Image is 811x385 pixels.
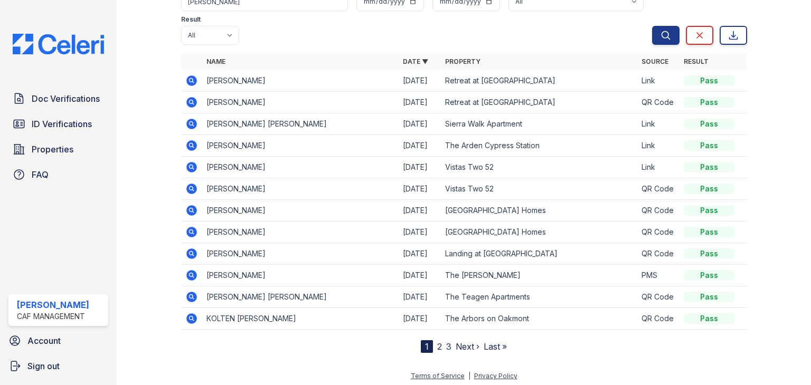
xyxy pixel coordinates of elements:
td: Sierra Walk Apartment [441,113,637,135]
div: Pass [684,97,734,108]
div: Pass [684,184,734,194]
a: Last » [484,341,507,352]
div: Pass [684,140,734,151]
td: KOLTEN [PERSON_NAME] [202,308,399,330]
td: The Teagen Apartments [441,286,637,308]
td: [PERSON_NAME] [202,243,399,265]
a: Next › [456,341,479,352]
td: QR Code [637,243,680,265]
td: [PERSON_NAME] [202,135,399,157]
div: Pass [684,270,734,281]
div: Pass [684,227,734,237]
td: Vistas Two 52 [441,178,637,200]
td: [PERSON_NAME] [202,157,399,178]
span: Sign out [27,360,60,372]
td: [GEOGRAPHIC_DATA] Homes [441,200,637,222]
a: Account [4,330,112,351]
td: [DATE] [399,157,441,178]
td: [PERSON_NAME] [202,92,399,113]
a: Doc Verifications [8,88,108,109]
a: FAQ [8,164,108,185]
td: [PERSON_NAME] [202,178,399,200]
span: Doc Verifications [32,92,100,105]
td: [DATE] [399,178,441,200]
td: Retreat at [GEOGRAPHIC_DATA] [441,70,637,92]
td: [DATE] [399,92,441,113]
img: CE_Logo_Blue-a8612792a0a2168367f1c8372b55b34899dd931a85d93a1a3d3e32e68fde9ad4.png [4,34,112,54]
td: QR Code [637,286,680,308]
td: Link [637,135,680,157]
div: Pass [684,162,734,172]
td: [PERSON_NAME] [202,265,399,286]
td: [PERSON_NAME] [PERSON_NAME] [202,286,399,308]
td: [PERSON_NAME] [202,70,399,92]
span: Properties [32,143,73,156]
div: Pass [684,292,734,302]
td: [PERSON_NAME] [202,200,399,222]
td: QR Code [637,308,680,330]
label: Result [181,15,201,24]
span: ID Verifications [32,118,92,130]
span: Account [27,334,61,347]
span: FAQ [32,168,49,181]
td: [DATE] [399,222,441,243]
td: [DATE] [399,308,441,330]
td: [DATE] [399,243,441,265]
td: Link [637,113,680,135]
td: QR Code [637,200,680,222]
td: Retreat at [GEOGRAPHIC_DATA] [441,92,637,113]
td: Link [637,70,680,92]
td: [GEOGRAPHIC_DATA] Homes [441,222,637,243]
div: Pass [684,248,734,259]
div: | [468,372,470,380]
td: [DATE] [399,200,441,222]
a: Name [206,57,225,65]
td: [DATE] [399,70,441,92]
td: QR Code [637,222,680,243]
a: Date ▼ [403,57,428,65]
a: 3 [446,341,451,352]
a: Source [642,57,668,65]
a: Properties [8,139,108,160]
td: Vistas Two 52 [441,157,637,178]
td: QR Code [637,92,680,113]
td: Landing at [GEOGRAPHIC_DATA] [441,243,637,265]
td: [DATE] [399,286,441,308]
div: Pass [684,313,734,324]
a: Privacy Policy [474,372,517,380]
td: QR Code [637,178,680,200]
a: Result [684,57,709,65]
td: Link [637,157,680,178]
div: Pass [684,205,734,216]
td: [DATE] [399,265,441,286]
div: Pass [684,119,734,129]
a: Sign out [4,355,112,377]
a: 2 [437,341,442,352]
a: Terms of Service [411,372,465,380]
td: The Arbors on Oakmont [441,308,637,330]
a: ID Verifications [8,113,108,134]
td: The [PERSON_NAME] [441,265,637,286]
div: 1 [421,340,433,353]
td: [PERSON_NAME] [PERSON_NAME] [202,113,399,135]
td: [PERSON_NAME] [202,222,399,243]
div: [PERSON_NAME] [17,299,89,311]
td: [DATE] [399,113,441,135]
div: Pass [684,75,734,86]
td: PMS [637,265,680,286]
td: The Arden Cypress Station [441,135,637,157]
a: Property [445,57,480,65]
td: [DATE] [399,135,441,157]
div: CAF Management [17,311,89,322]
